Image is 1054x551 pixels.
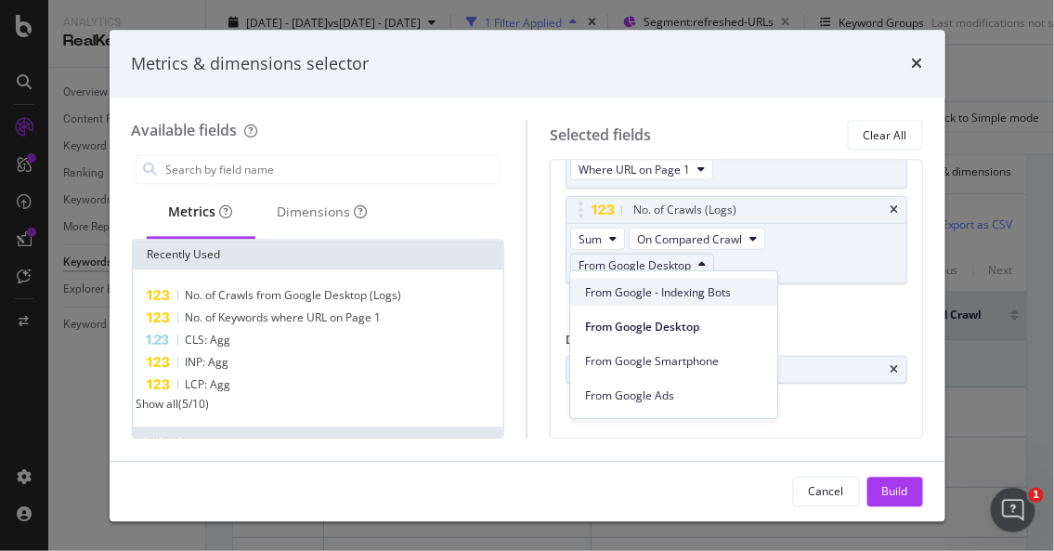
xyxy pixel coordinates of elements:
div: Available fields [132,121,238,141]
button: Cancel [793,477,860,506]
span: INP: Agg [186,355,229,371]
iframe: Intercom live chat [991,488,1035,532]
span: From Google Desktop [579,256,691,272]
div: times [891,363,899,374]
button: On Compared Crawl [629,228,765,250]
span: No. of Crawls from Google Desktop (Logs) [186,288,402,304]
div: Cancel [809,483,844,499]
button: From Google Desktop [570,254,714,276]
span: Sum [579,230,602,246]
div: Metrics [169,203,233,222]
div: Recently Used [133,241,504,270]
div: Dimensions [566,332,907,355]
div: times [912,52,923,76]
div: All fields [133,427,504,457]
span: From Google Smartphone [585,353,762,370]
span: LCP: Agg [186,377,231,393]
div: modal [110,30,945,521]
div: Build [882,483,908,499]
div: No. of Crawls (Logs)timesSumOn Compared CrawlFrom Google Desktop [566,196,907,284]
span: From Google Ads [585,387,762,404]
span: CLS: Agg [186,333,231,348]
button: Build [867,477,923,506]
div: Full URLtimes [566,355,907,383]
div: Metrics & dimensions selector [132,52,370,76]
button: Where URL on Page 1 [570,158,713,180]
input: Search by field name [164,156,501,184]
div: Selected fields [550,125,651,146]
div: Clear All [864,127,907,143]
button: Sum [570,228,625,250]
div: times [891,204,899,216]
div: No. of Crawls (Logs) [633,201,736,219]
div: Show all [137,397,179,413]
button: Clear All [848,121,923,151]
div: Dimensions [278,203,368,222]
span: On Compared Crawl [637,230,742,246]
span: No. of Keywords where URL on Page 1 [186,310,382,326]
span: 1 [1029,488,1044,503]
span: Where URL on Page 1 [579,161,690,177]
span: From Google - Indexing Bots [585,284,762,301]
span: From Google Desktop [585,319,762,335]
div: ( 5 / 10 ) [179,397,210,413]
